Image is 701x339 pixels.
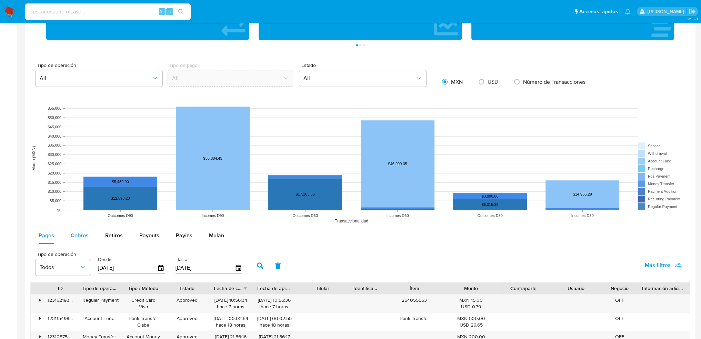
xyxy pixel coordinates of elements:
[25,7,191,16] input: Buscar usuario o caso...
[625,9,631,14] a: Notificaciones
[686,16,698,22] span: 3.155.0
[689,8,696,15] a: Salir
[579,8,618,15] span: Accesos rápidos
[159,8,165,15] span: Alt
[174,7,188,17] button: search-icon
[169,8,171,15] span: s
[647,8,686,15] p: erika.juarez@mercadolibre.com.mx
